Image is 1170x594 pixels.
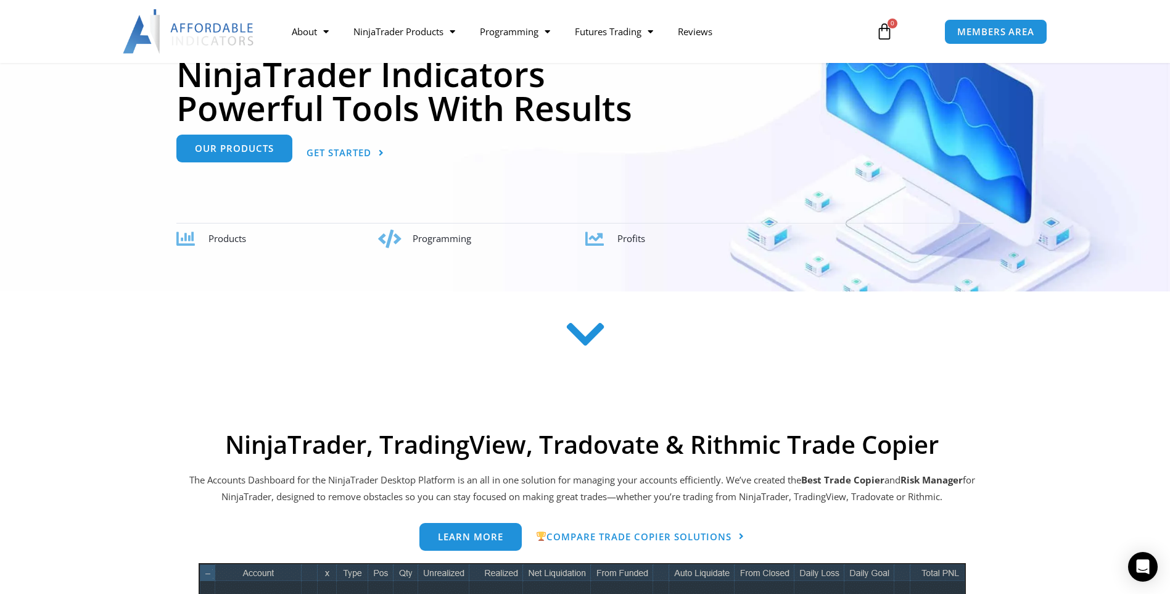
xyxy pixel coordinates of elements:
strong: Risk Manager [900,474,963,486]
a: MEMBERS AREA [944,19,1047,44]
span: Our Products [195,144,274,153]
img: LogoAI | Affordable Indicators – NinjaTrader [123,9,255,54]
a: 0 [857,14,912,49]
a: Futures Trading [562,17,665,46]
a: Our Products [176,135,292,162]
span: Compare Trade Copier Solutions [536,532,731,542]
span: Learn more [438,532,503,542]
b: Best Trade Copier [801,474,884,486]
div: Open Intercom Messenger [1128,552,1158,582]
h1: NinjaTrader Indicators Powerful Tools With Results [176,57,994,125]
span: Programming [413,232,471,245]
span: MEMBERS AREA [957,27,1034,36]
a: Learn more [419,523,522,551]
p: The Accounts Dashboard for the NinjaTrader Desktop Platform is an all in one solution for managin... [187,472,977,506]
h2: NinjaTrader, TradingView, Tradovate & Rithmic Trade Copier [187,430,977,459]
a: 🏆Compare Trade Copier Solutions [536,523,744,551]
nav: Menu [279,17,862,46]
span: Get Started [307,148,371,157]
span: Profits [617,232,645,245]
span: 0 [888,19,897,28]
a: About [279,17,341,46]
a: Programming [468,17,562,46]
a: NinjaTrader Products [341,17,468,46]
a: Get Started [307,140,384,167]
span: Products [208,232,246,245]
img: 🏆 [537,532,546,541]
a: Reviews [665,17,725,46]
